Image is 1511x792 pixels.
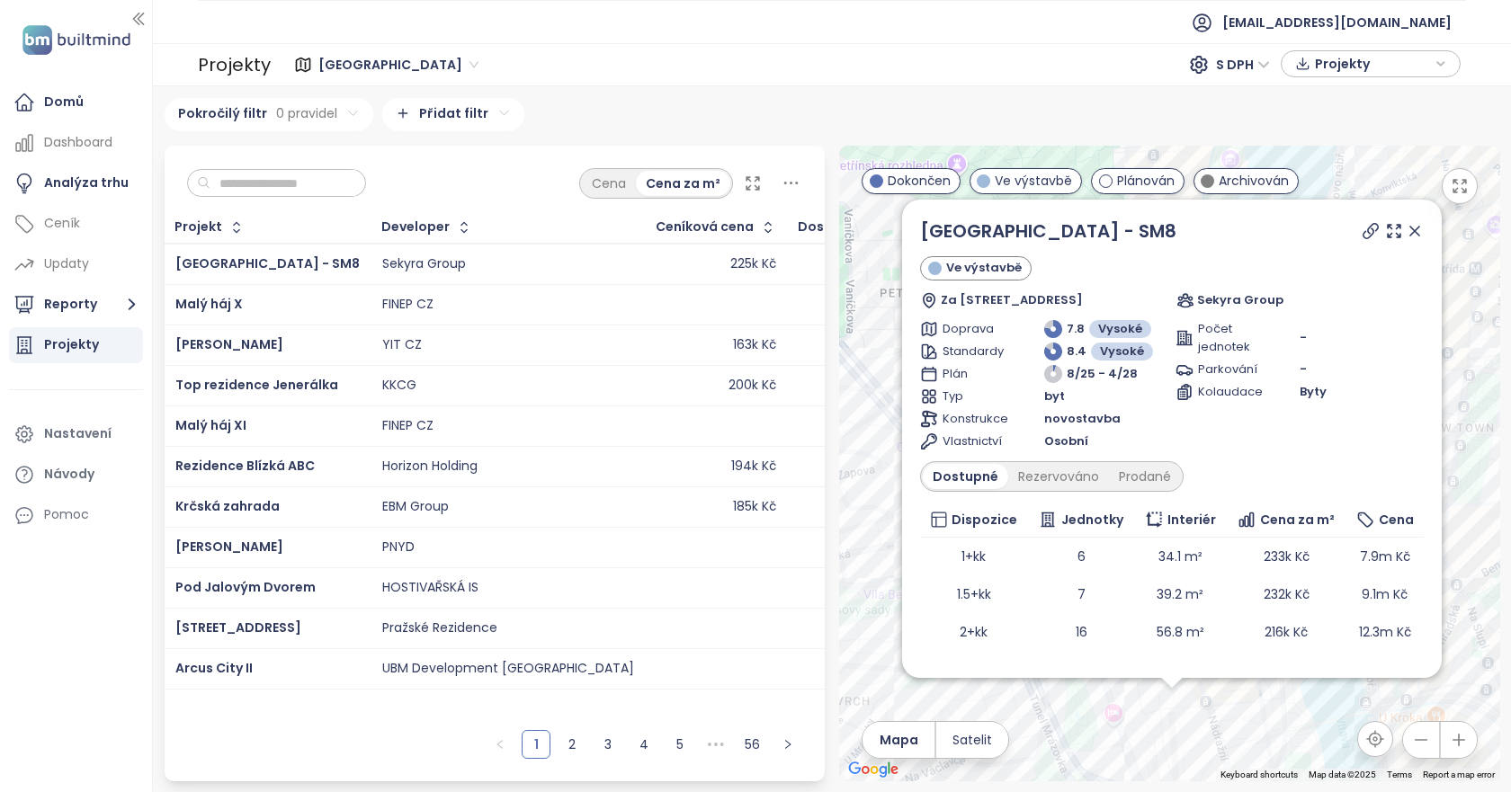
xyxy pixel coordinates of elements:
[382,661,634,677] div: UBM Development [GEOGRAPHIC_DATA]
[943,365,1005,383] span: Plán
[798,217,951,238] div: Dostupné jednotky
[382,620,497,636] div: Pražské Rezidence
[1363,585,1408,603] span: 9.1m Kč
[1167,510,1216,529] span: Interiér
[1198,360,1260,378] span: Parkování
[1135,651,1227,689] td: 84.5 m²
[1291,50,1451,77] div: button
[9,165,143,201] a: Analýza trhu
[44,423,112,445] div: Nastavení
[995,171,1072,191] span: Ve výstavbě
[952,510,1017,529] span: Dispozice
[943,387,1005,405] span: Typ
[9,287,143,323] button: Reporty
[920,651,1028,689] td: 3+kk
[318,51,478,78] span: Praha
[276,103,337,123] span: 0 pravidel
[44,212,80,235] div: Ceník
[1008,464,1109,489] div: Rezervováno
[1300,329,1307,347] span: -
[44,131,112,154] div: Dashboard
[9,206,143,242] a: Ceník
[1044,432,1088,450] span: Osobní
[798,221,925,233] span: Dostupné jednotky
[382,418,434,434] div: FINEP CZ
[1309,770,1376,779] span: Map data ©2025
[175,538,283,556] a: [PERSON_NAME]
[382,337,422,353] div: YIT CZ
[175,497,280,515] a: Krčská zahrada
[44,503,89,526] div: Pomoc
[1109,464,1181,489] div: Prodané
[1379,510,1414,529] span: Cena
[595,731,621,758] a: 3
[943,410,1005,428] span: Konstrukce
[175,254,360,272] a: [GEOGRAPHIC_DATA] - SM8
[486,730,514,759] button: left
[1135,613,1227,651] td: 56.8 m²
[1222,1,1452,44] span: [EMAIL_ADDRESS][DOMAIN_NAME]
[782,739,793,750] span: right
[382,458,478,475] div: Horizon Holding
[9,457,143,493] a: Návody
[1360,547,1410,565] span: 7.9m Kč
[1044,410,1121,428] span: novostavba
[175,618,301,636] a: [STREET_ADDRESS]
[1197,291,1283,309] span: Sekyra Group
[1044,387,1065,405] span: byt
[1260,510,1335,529] span: Cena za m²
[382,98,524,131] div: Přidat filtr
[1300,360,1307,378] span: -
[174,221,222,233] div: Projekt
[1423,770,1495,779] a: Report a map error
[175,457,315,475] a: Rezidence Blízká ABC
[1315,50,1431,77] span: Projekty
[729,378,776,394] div: 200k Kč
[44,253,89,275] div: Updaty
[9,327,143,363] a: Projekty
[381,221,450,233] div: Developer
[558,730,586,759] li: 2
[486,730,514,759] li: Předchozí strana
[738,730,766,759] li: 56
[630,731,657,758] a: 4
[952,730,992,750] span: Satelit
[863,722,934,758] button: Mapa
[936,722,1008,758] button: Satelit
[44,91,84,113] div: Domů
[382,539,415,556] div: PNYD
[880,730,918,750] span: Mapa
[17,22,136,58] img: logo
[773,730,802,759] button: right
[666,730,694,759] li: 5
[1264,585,1310,603] span: 232k Kč
[594,730,622,759] li: 3
[656,221,754,233] div: Ceníková cena
[733,499,776,515] div: 185k Kč
[495,739,505,750] span: left
[175,376,338,394] a: Top rezidence Jenerálka
[630,730,658,759] li: 4
[175,335,283,353] a: [PERSON_NAME]
[844,758,903,781] img: Google
[844,758,903,781] a: Open this area in Google Maps (opens a new window)
[738,731,765,758] a: 56
[9,125,143,161] a: Dashboard
[559,731,586,758] a: 2
[1264,547,1310,565] span: 233k Kč
[1219,171,1289,191] span: Archivován
[920,218,1176,244] a: [GEOGRAPHIC_DATA] - SM8
[943,432,1005,450] span: Vlastnictví
[888,171,951,191] span: Dokončen
[9,246,143,282] a: Updaty
[1216,51,1270,78] span: S DPH
[382,499,449,515] div: EBM Group
[175,416,246,434] a: Malý háj XI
